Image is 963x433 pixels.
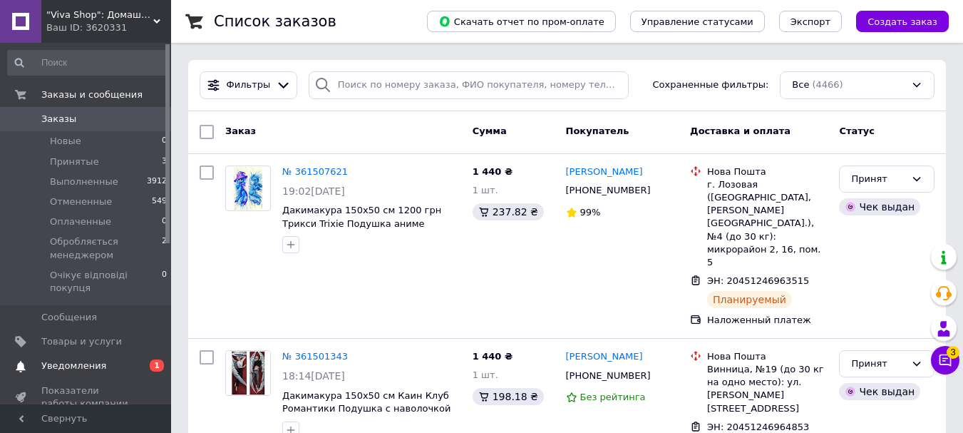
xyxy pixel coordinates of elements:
[473,185,498,195] span: 1 шт.
[812,79,843,90] span: (4466)
[152,195,167,208] span: 549
[50,156,99,168] span: Принятые
[427,11,616,32] button: Скачать отчет по пром-оплате
[227,78,271,92] span: Фильтры
[41,113,76,126] span: Заказы
[707,422,809,432] span: ЭН: 20451246964853
[46,21,171,34] div: Ваш ID: 3620331
[162,235,167,261] span: 2
[851,172,905,187] div: Принят
[931,346,959,375] button: Чат с покупателем3
[41,311,97,324] span: Сообщения
[147,175,167,188] span: 3912
[162,135,167,148] span: 0
[50,215,111,228] span: Оплаченные
[162,215,167,228] span: 0
[473,203,544,220] div: 237.82 ₴
[642,16,753,27] span: Управление статусами
[839,383,920,400] div: Чек выдан
[867,16,937,27] span: Создать заказ
[309,71,629,99] input: Поиск по номеру заказа, ФИО покупателя, номеру телефона, Email, номеру накладной
[707,350,828,363] div: Нова Пошта
[630,11,765,32] button: Управление статусами
[473,126,507,136] span: Сумма
[233,166,264,210] img: Фото товару
[41,88,143,101] span: Заказы и сообщения
[282,351,348,362] a: № 361501343
[792,78,809,92] span: Все
[438,15,604,28] span: Скачать отчет по пром-оплате
[566,165,643,179] a: [PERSON_NAME]
[150,360,164,372] span: 1
[282,390,450,427] a: Дакимакура 150х50 см Каин Клуб Романтики Подушка с наволочкой двусторон
[707,314,828,327] div: Наложенный платеж
[580,392,646,402] span: Без рейтинга
[226,351,270,395] img: Фото товару
[947,346,959,359] span: 3
[842,16,949,26] a: Создать заказ
[707,275,809,286] span: ЭН: 20451246963515
[282,166,348,177] a: № 361507621
[225,126,256,136] span: Заказ
[46,9,153,21] span: "Viva Shop": Домашний уют начинается здесь!
[473,351,513,362] span: 1 440 ₴
[566,126,629,136] span: Покупатель
[50,195,112,208] span: Отмененные
[653,78,769,92] span: Сохраненные фильтры:
[225,350,271,396] a: Фото товару
[473,388,544,405] div: 198.18 ₴
[563,367,654,385] div: [PHONE_NUMBER]
[856,11,949,32] button: Создать заказ
[50,235,162,261] span: Обробляється менеджером
[473,370,498,380] span: 1 шт.
[707,363,828,415] div: Винница, №19 (до 30 кг на одно место): ул. [PERSON_NAME][STREET_ADDRESS]
[707,165,828,178] div: Нова Пошта
[690,126,791,136] span: Доставка и оплата
[707,178,828,269] div: г. Лозовая ([GEOGRAPHIC_DATA], [PERSON_NAME][GEOGRAPHIC_DATA].), №4 (до 30 кг): микрорайон 2, 16,...
[41,384,132,410] span: Показатели работы компании
[50,175,118,188] span: Выполненные
[791,16,830,27] span: Экспорт
[851,357,905,372] div: Принят
[162,269,167,295] span: 0
[563,181,654,200] div: [PHONE_NUMBER]
[282,205,441,255] a: Дакимакура 150х50 см 1200 грн Трикси Trixie Подушка аниме обнимашка двусторонняя со съёмной навол...
[282,185,345,197] span: 19:02[DATE]
[839,126,875,136] span: Статус
[839,198,920,215] div: Чек выдан
[41,335,122,348] span: Товары и услуги
[707,291,792,308] div: Планируемый
[7,50,168,76] input: Поиск
[225,165,271,211] a: Фото товару
[282,370,345,382] span: 18:14[DATE]
[50,135,81,148] span: Новые
[473,166,513,177] span: 1 440 ₴
[50,269,162,295] span: Очікує відповіді покупця
[162,156,167,168] span: 3
[214,13,336,30] h1: Список заказов
[779,11,842,32] button: Экспорт
[580,207,601,218] span: 99%
[41,360,106,372] span: Уведомления
[566,350,643,364] a: [PERSON_NAME]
